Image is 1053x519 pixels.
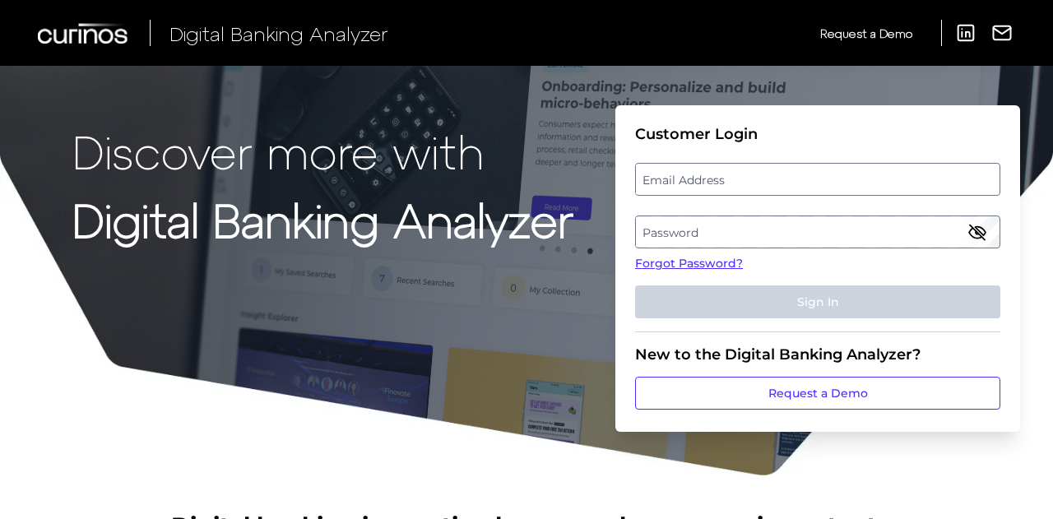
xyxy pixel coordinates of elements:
[169,21,388,45] span: Digital Banking Analyzer
[635,345,1000,364] div: New to the Digital Banking Analyzer?
[636,165,999,194] label: Email Address
[635,285,1000,318] button: Sign In
[635,255,1000,272] a: Forgot Password?
[38,23,130,44] img: Curinos
[820,26,912,40] span: Request a Demo
[635,377,1000,410] a: Request a Demo
[635,125,1000,143] div: Customer Login
[820,20,912,47] a: Request a Demo
[72,192,573,247] strong: Digital Banking Analyzer
[636,217,999,247] label: Password
[72,125,573,177] p: Discover more with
